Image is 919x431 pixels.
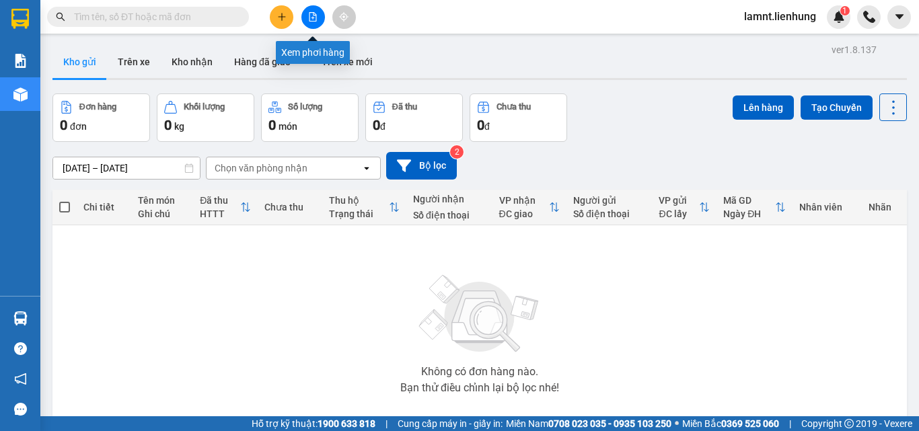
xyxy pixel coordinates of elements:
[386,152,457,180] button: Bộ lọc
[548,418,671,429] strong: 0708 023 035 - 0935 103 250
[60,117,67,133] span: 0
[675,421,679,426] span: ⚪️
[723,208,775,219] div: Ngày ĐH
[573,208,645,219] div: Số điện thoại
[832,42,877,57] div: ver 1.8.137
[380,121,385,132] span: đ
[842,6,847,15] span: 1
[11,9,29,29] img: logo-vxr
[52,46,107,78] button: Kho gửi
[400,383,559,393] div: Bạn thử điều chỉnh lại bộ lọc nhé!
[869,202,899,212] div: Nhãn
[223,46,301,78] button: Hàng đã giao
[318,418,375,429] strong: 1900 633 818
[52,93,150,142] button: Đơn hàng0đơn
[799,202,855,212] div: Nhân viên
[339,12,348,22] span: aim
[56,12,65,22] span: search
[279,121,297,132] span: món
[215,161,307,175] div: Chọn văn phòng nhận
[14,342,27,355] span: question-circle
[14,373,27,385] span: notification
[200,195,240,206] div: Đã thu
[288,102,322,112] div: Số lượng
[138,208,186,219] div: Ghi chú
[13,54,28,68] img: solution-icon
[573,195,645,206] div: Người gửi
[164,117,172,133] span: 0
[83,202,124,212] div: Chi tiết
[161,46,223,78] button: Kho nhận
[332,5,356,29] button: aim
[261,93,359,142] button: Số lượng0món
[893,11,906,23] span: caret-down
[157,93,254,142] button: Khối lượng0kg
[270,5,293,29] button: plus
[174,121,184,132] span: kg
[322,190,406,225] th: Toggle SortBy
[398,416,503,431] span: Cung cấp máy in - giấy in:
[413,194,485,204] div: Người nhận
[492,190,567,225] th: Toggle SortBy
[13,87,28,102] img: warehouse-icon
[365,93,463,142] button: Đã thu0đ
[421,366,538,377] div: Không có đơn hàng nào.
[79,102,116,112] div: Đơn hàng
[184,102,225,112] div: Khối lượng
[887,5,911,29] button: caret-down
[499,208,550,219] div: ĐC giao
[107,46,161,78] button: Trên xe
[652,190,716,225] th: Toggle SortBy
[412,267,547,361] img: svg+xml;base64,PHN2ZyBjbGFzcz0ibGlzdC1wbHVnX19zdmciIHhtbG5zPSJodHRwOi8vd3d3LnczLm9yZy8yMDAwL3N2Zy...
[277,12,287,22] span: plus
[721,418,779,429] strong: 0369 525 060
[268,117,276,133] span: 0
[193,190,258,225] th: Toggle SortBy
[833,11,845,23] img: icon-new-feature
[308,12,318,22] span: file-add
[506,416,671,431] span: Miền Nam
[252,416,375,431] span: Hỗ trợ kỹ thuật:
[484,121,490,132] span: đ
[716,190,793,225] th: Toggle SortBy
[53,157,200,179] input: Select a date range.
[392,102,417,112] div: Đã thu
[138,195,186,206] div: Tên món
[733,8,827,25] span: lamnt.lienhung
[450,145,464,159] sup: 2
[413,210,485,221] div: Số điện thoại
[499,195,550,206] div: VP nhận
[682,416,779,431] span: Miền Bắc
[329,195,389,206] div: Thu hộ
[840,6,850,15] sup: 1
[659,195,699,206] div: VP gửi
[470,93,567,142] button: Chưa thu0đ
[329,208,389,219] div: Trạng thái
[322,56,373,67] span: Trên xe mới
[723,195,775,206] div: Mã GD
[477,117,484,133] span: 0
[14,403,27,416] span: message
[844,419,854,428] span: copyright
[301,5,325,29] button: file-add
[200,208,240,219] div: HTTT
[70,121,87,132] span: đơn
[733,95,794,120] button: Lên hàng
[863,11,875,23] img: phone-icon
[74,9,233,24] input: Tìm tên, số ĐT hoặc mã đơn
[789,416,791,431] span: |
[801,95,873,120] button: Tạo Chuyến
[373,117,380,133] span: 0
[264,202,316,212] div: Chưa thu
[13,311,28,325] img: warehouse-icon
[659,208,699,219] div: ĐC lấy
[497,102,531,112] div: Chưa thu
[385,416,388,431] span: |
[361,163,372,173] svg: open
